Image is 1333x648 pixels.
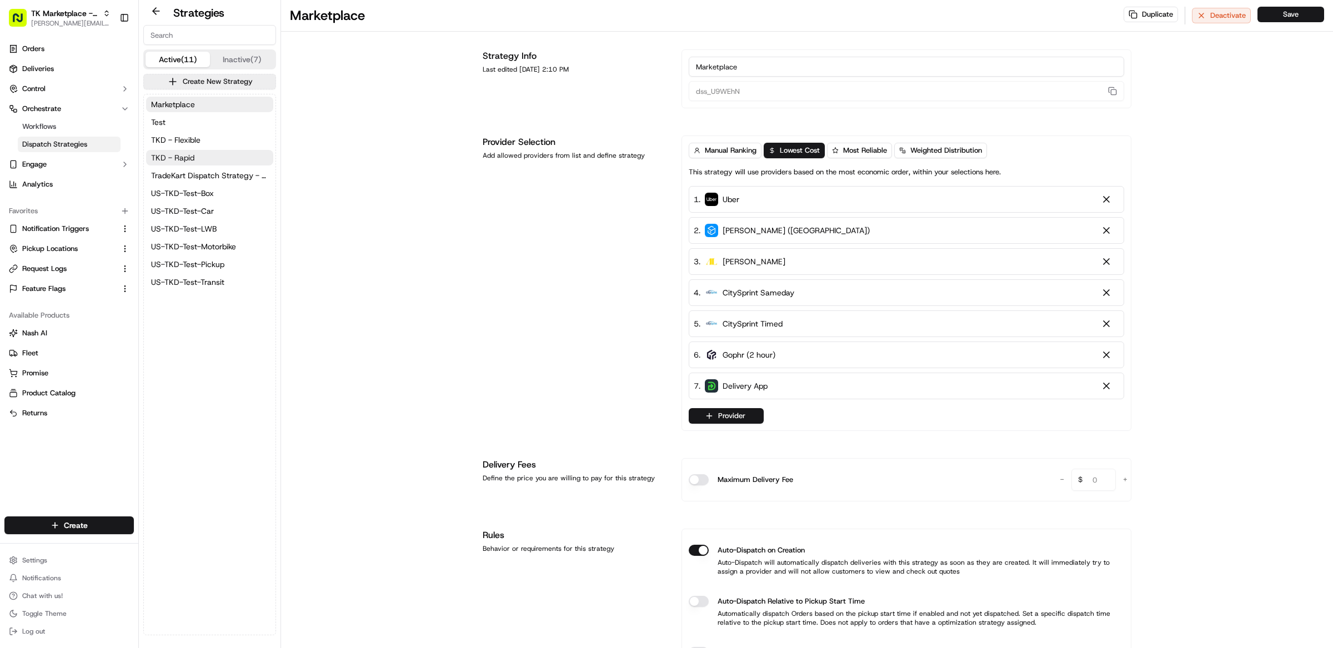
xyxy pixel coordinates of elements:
[694,193,739,205] div: 1 .
[98,172,121,181] span: [DATE]
[705,317,718,330] img: city_sprint_logo.png
[9,408,129,418] a: Returns
[50,117,153,126] div: We're available if you need us!
[483,49,668,63] h1: Strategy Info
[9,388,129,398] a: Product Catalog
[694,224,870,237] div: 2 .
[1074,470,1087,493] span: $
[718,596,865,607] label: Auto-Dispatch Relative to Pickup Start Time
[146,274,273,290] button: US-TKD-Test-Transit
[105,248,178,259] span: API Documentation
[4,280,134,298] button: Feature Flags
[718,545,805,556] label: Auto-Dispatch on Creation
[34,172,90,181] span: [PERSON_NAME]
[4,240,134,258] button: Pickup Locations
[146,52,210,67] button: Active (11)
[22,248,85,259] span: Knowledge Base
[143,25,276,45] input: Search
[4,552,134,568] button: Settings
[9,264,116,274] a: Request Logs
[694,318,783,330] div: 5 .
[4,40,134,58] a: Orders
[4,324,134,342] button: Nash AI
[483,65,668,74] div: Last edited [DATE] 2:10 PM
[89,244,183,264] a: 💻API Documentation
[189,109,202,123] button: Start new chat
[1124,7,1178,22] button: Duplicate
[111,275,134,284] span: Pylon
[22,84,46,94] span: Control
[146,150,273,165] button: TKD - Rapid
[4,570,134,586] button: Notifications
[723,194,739,205] span: Uber
[4,202,134,220] div: Favorites
[34,202,90,211] span: [PERSON_NAME]
[172,142,202,155] button: See all
[694,349,775,361] div: 6 .
[723,256,785,267] span: [PERSON_NAME]
[22,64,54,74] span: Deliveries
[22,388,76,398] span: Product Catalog
[11,249,20,258] div: 📗
[4,100,134,118] button: Orchestrate
[689,143,761,158] button: Manual Ranking
[22,264,67,274] span: Request Logs
[4,588,134,604] button: Chat with us!
[4,60,134,78] a: Deliveries
[4,606,134,621] button: Toggle Theme
[11,192,29,209] img: Ami Wang
[723,380,768,391] span: Delivery App
[9,328,129,338] a: Nash AI
[22,224,89,234] span: Notification Triggers
[11,144,74,153] div: Past conversations
[146,168,273,183] button: TradeKart Dispatch Strategy - Choice Assign
[689,558,1124,576] p: Auto-Dispatch will automatically dispatch deliveries with this strategy as soon as they are creat...
[11,11,33,33] img: Nash
[764,143,825,158] button: Lowest Cost
[705,255,718,268] img: addison_lee.jpg
[4,175,134,193] a: Analytics
[173,5,224,21] h2: Strategies
[78,275,134,284] a: Powered byPylon
[723,349,775,360] span: Gophr (2 hour)
[4,404,134,422] button: Returns
[22,574,61,582] span: Notifications
[4,344,134,362] button: Fleet
[146,257,273,272] a: US-TKD-Test-Pickup
[4,4,115,31] button: TK Marketplace - TKD[PERSON_NAME][EMAIL_ADDRESS][DOMAIN_NAME]
[910,145,982,155] span: Weighted Distribution
[92,172,96,181] span: •
[146,221,273,237] a: US-TKD-Test-LWB
[4,364,134,382] button: Promise
[151,99,195,110] span: Marketplace
[146,97,273,112] button: Marketplace
[22,348,38,358] span: Fleet
[9,284,116,294] a: Feature Flags
[146,114,273,130] a: Test
[22,122,56,132] span: Workflows
[4,624,134,639] button: Log out
[94,249,103,258] div: 💻
[483,544,668,553] div: Behavior or requirements for this strategy
[146,132,273,148] button: TKD - Flexible
[151,170,268,181] span: TradeKart Dispatch Strategy - Choice Assign
[31,19,111,28] button: [PERSON_NAME][EMAIL_ADDRESS][DOMAIN_NAME]
[694,380,768,392] div: 7 .
[843,145,887,155] span: Most Reliable
[718,474,793,485] label: Maximum Delivery Fee
[689,408,764,424] button: Provider
[146,185,273,201] button: US-TKD-Test-Box
[4,516,134,534] button: Create
[9,348,129,358] a: Fleet
[146,239,273,254] button: US-TKD-Test-Motorbike
[146,203,273,219] button: US-TKD-Test-Car
[22,284,66,294] span: Feature Flags
[98,202,121,211] span: [DATE]
[23,106,43,126] img: 4037041995827_4c49e92c6e3ed2e3ec13_72.png
[22,244,78,254] span: Pickup Locations
[705,224,718,237] img: stuart_logo.png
